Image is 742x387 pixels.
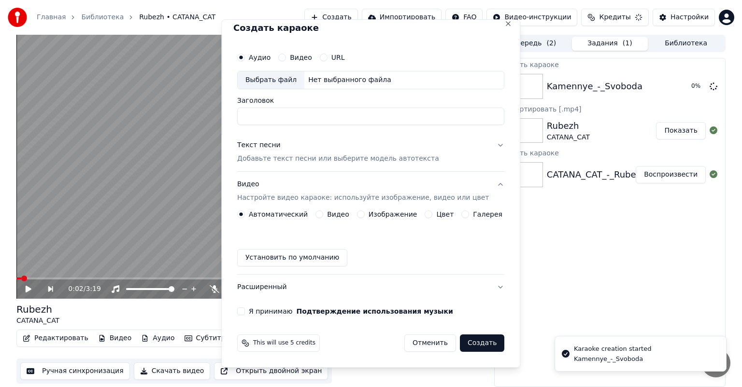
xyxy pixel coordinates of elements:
[237,172,504,210] button: ВидеоНастройте видео караоке: используйте изображение, видео или цвет
[237,249,347,266] button: Установить по умолчанию
[404,334,456,352] button: Отменить
[473,211,503,218] label: Галерея
[249,308,453,315] label: Я принимаю
[304,75,395,85] div: Нет выбранного файла
[237,275,504,300] button: Расширенный
[237,133,504,171] button: Текст песниДобавьте текст песни или выберите модель автотекста
[237,180,489,203] div: Видео
[460,334,504,352] button: Создать
[237,97,504,104] label: Заголовок
[331,54,345,61] label: URL
[327,211,349,218] label: Видео
[237,193,489,203] p: Настройте видео караоке: используйте изображение, видео или цвет
[233,24,508,32] h2: Создать караоке
[237,154,439,164] p: Добавьте текст песни или выберите модель автотекста
[237,210,504,274] div: ВидеоНастройте видео караоке: используйте изображение, видео или цвет
[437,211,454,218] label: Цвет
[249,211,308,218] label: Автоматический
[369,211,417,218] label: Изображение
[238,71,304,89] div: Выбрать файл
[253,339,315,347] span: This will use 5 credits
[290,54,312,61] label: Видео
[237,140,281,150] div: Текст песни
[249,54,271,61] label: Аудио
[297,308,453,315] button: Я принимаю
